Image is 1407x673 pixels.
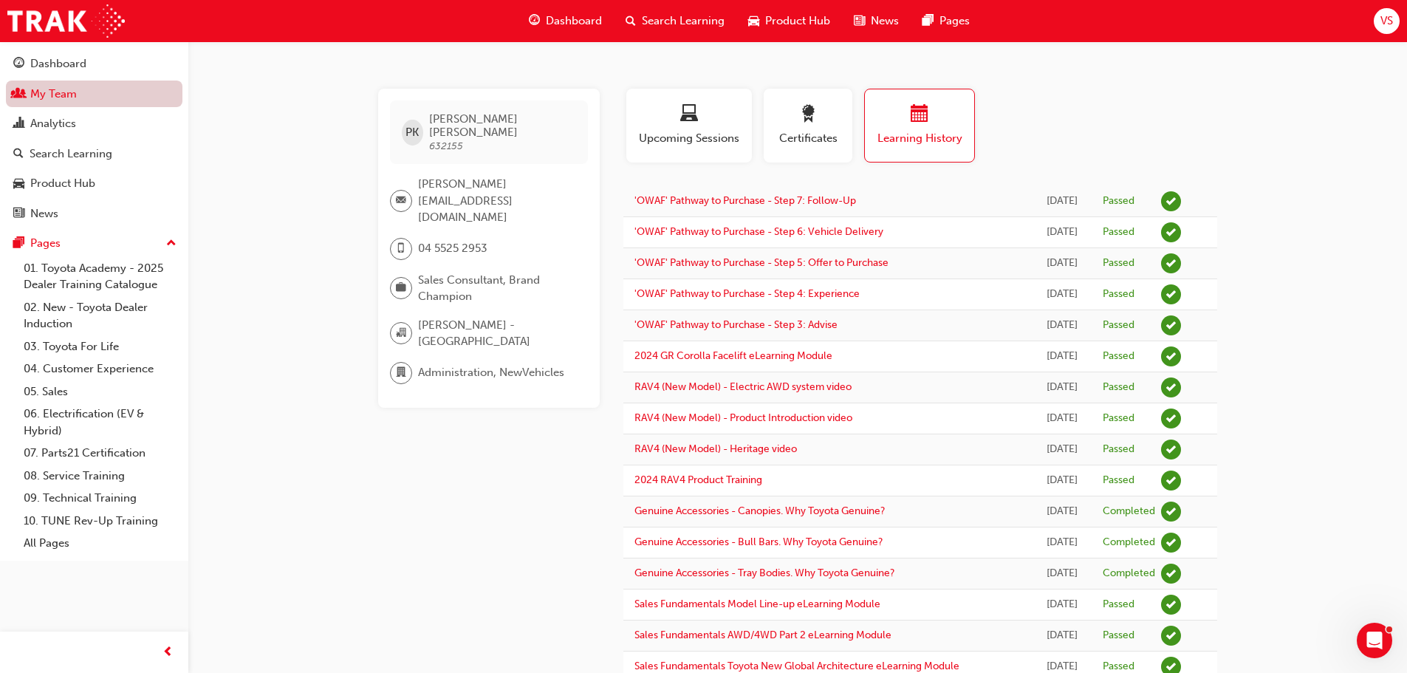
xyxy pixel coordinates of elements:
div: Passed [1103,256,1134,270]
span: learningRecordVerb_PASS-icon [1161,440,1181,460]
div: Mon Aug 11 2025 09:45:29 GMT+0930 (Australian Central Standard Time) [1043,379,1081,396]
span: pages-icon [13,237,24,250]
a: Dashboard [6,50,182,78]
a: RAV4 (New Model) - Heritage video [634,443,797,455]
span: VS [1380,13,1393,30]
span: learningRecordVerb_COMPLETE-icon [1161,533,1181,553]
a: Sales Fundamentals Model Line-up eLearning Module [634,598,880,610]
span: pages-icon [922,12,934,30]
div: Passed [1103,629,1134,643]
span: guage-icon [13,58,24,71]
span: chart-icon [13,117,24,131]
a: 'OWAF' Pathway to Purchase - Step 4: Experience [634,287,860,300]
a: news-iconNews [842,6,911,36]
a: 'OWAF' Pathway to Purchase - Step 6: Vehicle Delivery [634,225,883,238]
a: 09. Technical Training [18,487,182,510]
span: learningRecordVerb_PASS-icon [1161,595,1181,615]
span: [PERSON_NAME] - [GEOGRAPHIC_DATA] [418,317,576,350]
a: 10. TUNE Rev-Up Training [18,510,182,533]
div: Passed [1103,474,1134,488]
a: pages-iconPages [911,6,982,36]
span: search-icon [626,12,636,30]
span: Learning History [876,130,963,147]
div: Wed Sep 24 2025 10:11:28 GMT+0930 (Australian Central Standard Time) [1043,193,1081,210]
a: 08. Service Training [18,465,182,488]
span: learningRecordVerb_PASS-icon [1161,409,1181,428]
a: Analytics [6,110,182,137]
span: people-icon [13,88,24,101]
div: Mon Sep 15 2025 09:13:48 GMT+0930 (Australian Central Standard Time) [1043,286,1081,303]
div: Passed [1103,194,1134,208]
span: news-icon [854,12,865,30]
div: Passed [1103,287,1134,301]
button: Upcoming Sessions [626,89,752,163]
a: Product Hub [6,170,182,197]
a: Genuine Accessories - Canopies. Why Toyota Genuine? [634,505,886,517]
button: Learning History [864,89,975,163]
button: Pages [6,230,182,257]
div: Completed [1103,567,1155,581]
iframe: Intercom live chat [1357,623,1392,658]
a: My Team [6,81,182,108]
span: 632155 [429,140,463,152]
span: award-icon [799,105,817,125]
span: Pages [939,13,970,30]
div: Mon Aug 11 2025 09:40:03 GMT+0930 (Australian Central Standard Time) [1043,441,1081,458]
span: learningRecordVerb_PASS-icon [1161,626,1181,646]
span: learningRecordVerb_PASS-icon [1161,284,1181,304]
div: Wed Sep 10 2025 10:04:29 GMT+0930 (Australian Central Standard Time) [1043,317,1081,334]
span: learningRecordVerb_PASS-icon [1161,378,1181,397]
span: organisation-icon [396,324,406,343]
span: car-icon [748,12,759,30]
span: Product Hub [765,13,830,30]
a: 04. Customer Experience [18,358,182,380]
div: Fri Jul 25 2025 10:06:23 GMT+0930 (Australian Central Standard Time) [1043,596,1081,613]
span: guage-icon [529,12,540,30]
a: 03. Toyota For Life [18,335,182,358]
a: News [6,200,182,228]
a: 'OWAF' Pathway to Purchase - Step 5: Offer to Purchase [634,256,889,269]
span: department-icon [396,363,406,383]
a: Sales Fundamentals AWD/4WD Part 2 eLearning Module [634,629,891,641]
a: Genuine Accessories - Bull Bars. Why Toyota Genuine? [634,536,883,548]
div: Completed [1103,536,1155,550]
span: learningRecordVerb_PASS-icon [1161,191,1181,211]
a: search-iconSearch Learning [614,6,736,36]
span: laptop-icon [680,105,698,125]
a: 01. Toyota Academy - 2025 Dealer Training Catalogue [18,257,182,296]
a: 05. Sales [18,380,182,403]
span: learningRecordVerb_PASS-icon [1161,253,1181,273]
span: calendar-icon [911,105,928,125]
div: Passed [1103,349,1134,363]
div: Fri Sep 19 2025 12:06:08 GMT+0930 (Australian Central Standard Time) [1043,255,1081,272]
span: search-icon [13,148,24,161]
a: 2024 GR Corolla Facelift eLearning Module [634,349,832,362]
span: 04 5525 2953 [418,240,487,257]
div: Completed [1103,505,1155,519]
a: Trak [7,4,125,38]
div: Wed Sep 24 2025 09:57:46 GMT+0930 (Australian Central Standard Time) [1043,224,1081,241]
a: All Pages [18,532,182,555]
div: Passed [1103,411,1134,426]
a: guage-iconDashboard [517,6,614,36]
div: News [30,205,58,222]
a: 06. Electrification (EV & Hybrid) [18,403,182,442]
a: 02. New - Toyota Dealer Induction [18,296,182,335]
span: Upcoming Sessions [637,130,741,147]
span: learningRecordVerb_PASS-icon [1161,222,1181,242]
div: Search Learning [30,146,112,163]
div: Analytics [30,115,76,132]
div: Passed [1103,380,1134,394]
a: Search Learning [6,140,182,168]
button: Certificates [764,89,852,163]
span: car-icon [13,177,24,191]
a: 'OWAF' Pathway to Purchase - Step 7: Follow-Up [634,194,856,207]
div: Mon Aug 11 2025 09:44:23 GMT+0930 (Australian Central Standard Time) [1043,410,1081,427]
a: RAV4 (New Model) - Product Introduction video [634,411,852,424]
span: learningRecordVerb_COMPLETE-icon [1161,564,1181,584]
span: Dashboard [546,13,602,30]
a: 07. Parts21 Certification [18,442,182,465]
span: learningRecordVerb_PASS-icon [1161,315,1181,335]
div: Mon Aug 11 2025 09:49:06 GMT+0930 (Australian Central Standard Time) [1043,348,1081,365]
div: Mon Aug 11 2025 09:37:26 GMT+0930 (Australian Central Standard Time) [1043,472,1081,489]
